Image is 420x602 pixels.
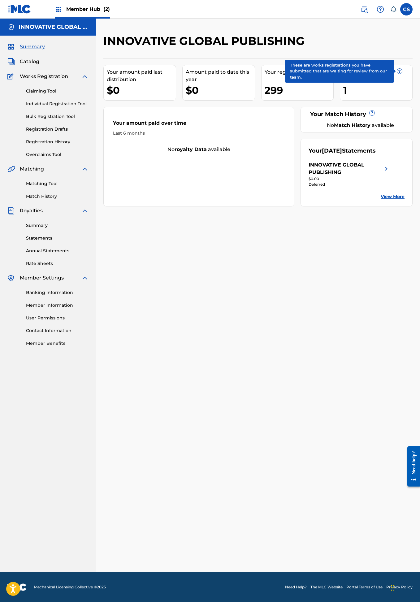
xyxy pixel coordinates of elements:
a: The MLC Website [310,584,343,590]
img: Top Rightsholders [55,6,63,13]
strong: royalty data [175,146,207,152]
a: Member Information [26,302,89,309]
iframe: Chat Widget [389,572,420,602]
div: Your amount paid last distribution [107,68,176,83]
div: Your Statements [309,147,376,155]
a: Overclaims Tool [26,151,89,158]
span: Catalog [20,58,39,65]
a: Statements [26,235,89,241]
div: Deferred [309,182,390,187]
span: ? [370,110,375,115]
div: Your amount paid over time [113,119,285,130]
strong: Match History [334,122,370,128]
a: Member Benefits [26,340,89,347]
a: Need Help? [285,584,307,590]
span: Member Settings [20,274,64,282]
div: $0.00 [309,176,390,182]
a: Matching Tool [26,180,89,187]
img: expand [81,165,89,173]
img: Summary [7,43,15,50]
iframe: Resource Center [403,442,420,492]
span: Member Hub [66,6,110,13]
img: Matching [7,165,15,173]
a: Portal Terms of Use [346,584,383,590]
a: Bulk Registration Tool [26,113,89,120]
a: SummarySummary [7,43,45,50]
img: Accounts [7,24,15,31]
a: Claiming Tool [26,88,89,94]
a: Rate Sheets [26,260,89,267]
img: Catalog [7,58,15,65]
img: expand [81,73,89,80]
img: Member Settings [7,274,15,282]
a: Summary [26,222,89,229]
div: Amount paid to date this year [186,68,255,83]
h5: INNOVATIVE GLOBAL PUBLISHING [19,24,89,31]
span: Summary [20,43,45,50]
img: Works Registration [7,73,15,80]
img: expand [81,274,89,282]
a: Public Search [358,3,370,15]
span: [DATE] [322,147,342,154]
span: Matching [20,165,44,173]
a: Individual Registration Tool [26,101,89,107]
a: Contact Information [26,327,89,334]
a: User Permissions [26,315,89,321]
span: Works Registration [20,73,68,80]
div: Your Match History [309,110,405,119]
a: Registration Drafts [26,126,89,132]
div: User Menu [400,3,413,15]
span: (2) [103,6,110,12]
a: Registration History [26,139,89,145]
a: Privacy Policy [386,584,413,590]
img: search [361,6,368,13]
a: Annual Statements [26,248,89,254]
div: No available [104,146,294,153]
div: Drag [391,578,395,597]
a: CatalogCatalog [7,58,39,65]
img: MLC Logo [7,5,31,14]
a: View More [381,193,405,200]
img: logo [7,583,27,591]
span: Royalties [20,207,43,214]
a: Banking Information [26,289,89,296]
div: $0 [107,83,176,97]
div: 299 [265,83,334,97]
div: Notifications [390,6,396,12]
img: help [377,6,384,13]
img: Royalties [7,207,15,214]
a: Match History [26,193,89,200]
span: ? [397,69,402,74]
div: $0 [186,83,255,97]
div: 1 [343,83,412,97]
div: No available [316,122,405,129]
h2: INNOVATIVE GLOBAL PUBLISHING [103,34,308,48]
div: Last 6 months [113,130,285,136]
img: expand [81,207,89,214]
div: INNOVATIVE GLOBAL PUBLISHING [309,161,383,176]
img: right chevron icon [383,161,390,176]
div: Your pending works [343,68,412,76]
div: Your registered works [265,68,334,76]
div: Help [374,3,387,15]
span: Mechanical Licensing Collective © 2025 [34,584,106,590]
a: INNOVATIVE GLOBAL PUBLISHINGright chevron icon$0.00Deferred [309,161,390,187]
